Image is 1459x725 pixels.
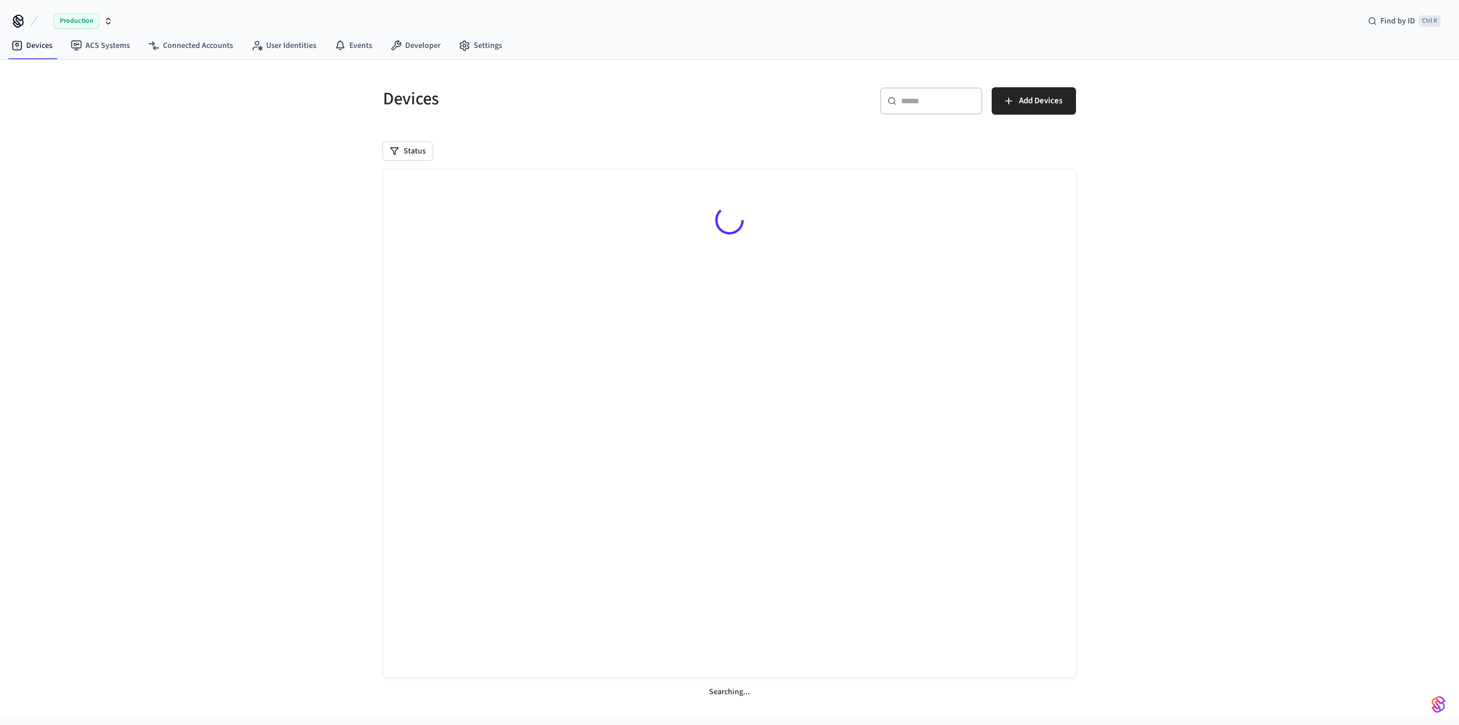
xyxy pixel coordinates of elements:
a: Connected Accounts [139,35,242,56]
div: Searching... [383,677,1076,707]
a: ACS Systems [62,35,139,56]
span: Add Devices [1019,94,1062,108]
img: SeamLogoGradient.69752ec5.svg [1432,695,1445,714]
span: Production [54,14,99,29]
a: Settings [450,35,511,56]
a: Developer [381,35,450,56]
button: Add Devices [992,87,1076,115]
a: Devices [2,35,62,56]
a: Events [325,35,381,56]
div: Find by IDCtrl K [1359,11,1450,31]
button: Status [383,142,433,160]
a: User Identities [242,35,325,56]
span: Find by ID [1380,15,1415,27]
span: Ctrl K [1419,15,1441,27]
h5: Devices [383,87,723,111]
